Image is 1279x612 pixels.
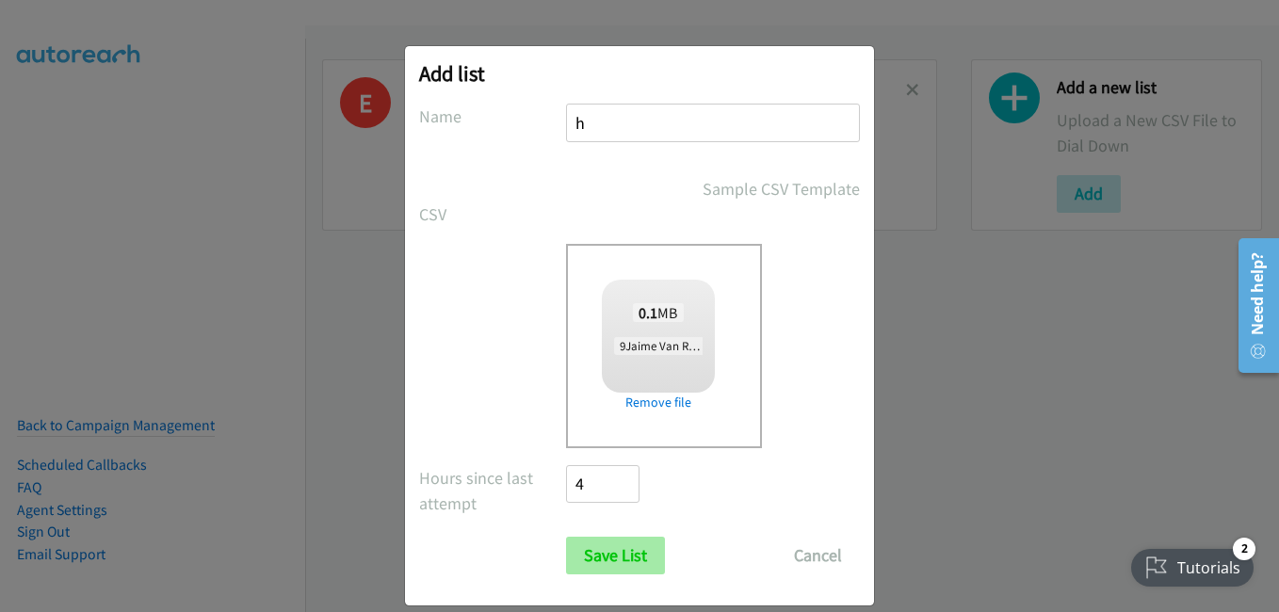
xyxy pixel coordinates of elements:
[602,393,715,412] a: Remove file
[419,60,860,87] h2: Add list
[419,201,566,227] label: CSV
[703,176,860,201] a: Sample CSV Template
[419,465,566,516] label: Hours since last attempt
[566,537,665,574] input: Save List
[419,104,566,129] label: Name
[1120,530,1265,598] iframe: Checklist
[1224,231,1279,380] iframe: Resource Center
[633,303,684,322] span: MB
[776,537,860,574] button: Cancel
[614,337,960,355] span: 9Jaime Van Rheede + HP FY25 Q4 ACS Z Workstation Opex - AU.csv
[639,303,657,322] strong: 0.1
